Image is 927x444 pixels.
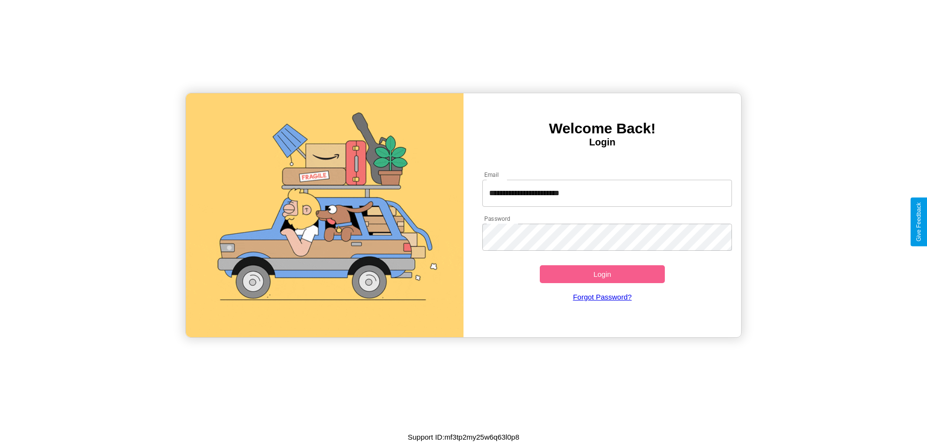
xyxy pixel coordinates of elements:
[463,120,741,137] h3: Welcome Back!
[484,215,510,223] label: Password
[915,202,922,242] div: Give Feedback
[463,137,741,148] h4: Login
[478,283,728,311] a: Forgot Password?
[186,93,463,337] img: gif
[484,171,499,179] label: Email
[408,430,520,444] p: Support ID: mf3tp2my25w6q63l0p8
[540,265,665,283] button: Login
